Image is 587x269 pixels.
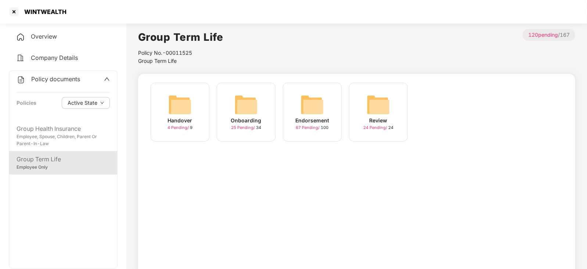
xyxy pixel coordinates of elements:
div: Employee, Spouse, Children, Parent Or Parent-In-Law [17,133,110,147]
span: Policy documents [31,75,80,83]
div: 100 [296,125,329,131]
div: Review [370,116,388,125]
span: 67 Pending / [296,125,321,130]
img: svg+xml;base64,PHN2ZyB4bWxucz0iaHR0cDovL3d3dy53My5vcmcvMjAwMC9zdmciIHdpZHRoPSIyNCIgaGVpZ2h0PSIyNC... [16,54,25,62]
span: up [104,76,110,82]
span: Overview [31,33,57,40]
img: svg+xml;base64,PHN2ZyB4bWxucz0iaHR0cDovL3d3dy53My5vcmcvMjAwMC9zdmciIHdpZHRoPSI2NCIgaGVpZ2h0PSI2NC... [234,93,258,116]
div: Group Term Life [17,155,110,164]
h1: Group Term Life [138,29,223,45]
button: Active Statedown [62,97,110,109]
div: Policies [17,99,36,107]
div: 24 [363,125,393,131]
img: svg+xml;base64,PHN2ZyB4bWxucz0iaHR0cDovL3d3dy53My5vcmcvMjAwMC9zdmciIHdpZHRoPSI2NCIgaGVpZ2h0PSI2NC... [300,93,324,116]
img: svg+xml;base64,PHN2ZyB4bWxucz0iaHR0cDovL3d3dy53My5vcmcvMjAwMC9zdmciIHdpZHRoPSI2NCIgaGVpZ2h0PSI2NC... [168,93,192,116]
span: Group Term Life [138,58,177,64]
div: Employee Only [17,164,110,171]
div: WINTWEALTH [20,8,66,15]
div: Policy No.- 00011525 [138,49,223,57]
span: 120 pending [528,32,558,38]
div: 9 [168,125,192,131]
span: Active State [68,99,97,107]
div: Onboarding [231,116,262,125]
div: 34 [231,125,261,131]
img: svg+xml;base64,PHN2ZyB4bWxucz0iaHR0cDovL3d3dy53My5vcmcvMjAwMC9zdmciIHdpZHRoPSIyNCIgaGVpZ2h0PSIyNC... [17,75,25,84]
img: svg+xml;base64,PHN2ZyB4bWxucz0iaHR0cDovL3d3dy53My5vcmcvMjAwMC9zdmciIHdpZHRoPSIyNCIgaGVpZ2h0PSIyNC... [16,33,25,42]
div: Group Health Insurance [17,124,110,133]
span: 25 Pending / [231,125,256,130]
img: svg+xml;base64,PHN2ZyB4bWxucz0iaHR0cDovL3d3dy53My5vcmcvMjAwMC9zdmciIHdpZHRoPSI2NCIgaGVpZ2h0PSI2NC... [367,93,390,116]
span: 24 Pending / [363,125,388,130]
p: / 167 [523,29,575,41]
span: down [100,101,104,105]
div: Endorsement [295,116,329,125]
div: Handover [168,116,192,125]
span: 4 Pending / [168,125,190,130]
span: Company Details [31,54,78,61]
